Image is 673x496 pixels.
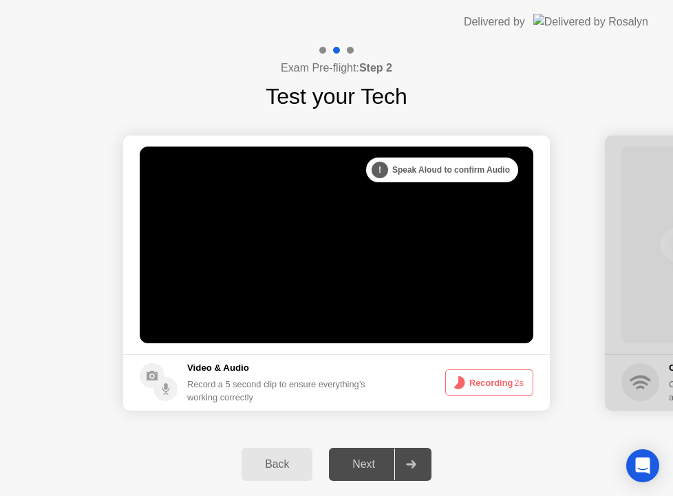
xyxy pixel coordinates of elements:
h1: Test your Tech [266,80,407,113]
span: 2s [514,378,524,388]
h5: Video & Audio [187,361,371,375]
div: Back [246,458,308,471]
h4: Exam Pre-flight: [281,60,392,76]
button: Recording2s [445,369,533,396]
button: Back [242,448,312,481]
div: Open Intercom Messenger [626,449,659,482]
div: Record a 5 second clip to ensure everything’s working correctly [187,378,371,404]
button: Next [329,448,431,481]
div: ! [372,162,388,178]
b: Step 2 [359,62,392,74]
div: Next [333,458,394,471]
div: Delivered by [464,14,525,30]
img: Delivered by Rosalyn [533,14,648,30]
div: . . . [381,162,398,178]
div: Speak Aloud to confirm Audio [366,158,518,182]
